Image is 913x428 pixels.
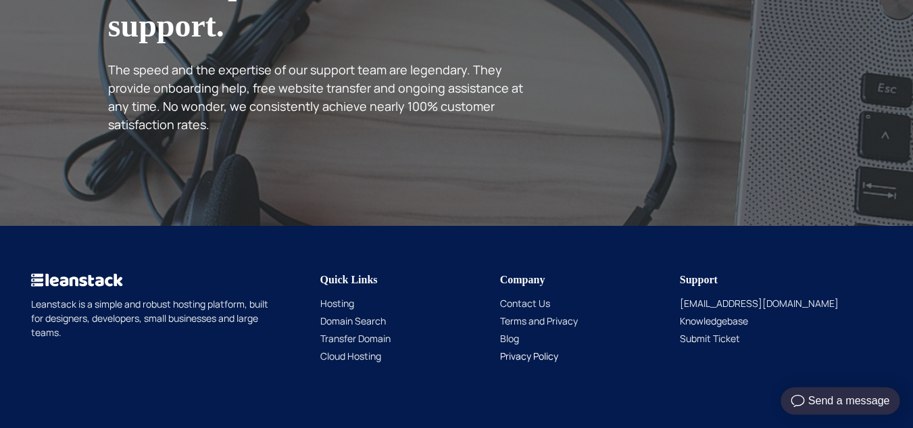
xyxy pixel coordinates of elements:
a: Cloud Hosting [320,350,381,362]
a: Blog [500,332,519,345]
h4: Company [500,273,680,286]
h4: Support [680,273,860,286]
a: [EMAIL_ADDRESS][DOMAIN_NAME] [680,297,839,310]
a: Knowledgebase [680,314,748,327]
a: Domain Search [320,314,386,327]
a: Hosting [320,297,354,310]
p: The speed and the expertise of our support team are legendary. They provide onboarding help, free... [108,61,526,134]
a: Submit Ticket [680,332,740,345]
p: Leanstack is a simple and robust hosting platform, built for designers, developers, small busines... [31,297,277,339]
a: Privacy Policy [500,350,558,362]
a: Terms and Privacy [500,314,578,327]
div: Send a message [11,14,129,41]
h4: Quick Links [320,273,500,286]
a: Transfer Domain [320,332,391,345]
a: Contact Us [500,297,550,310]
